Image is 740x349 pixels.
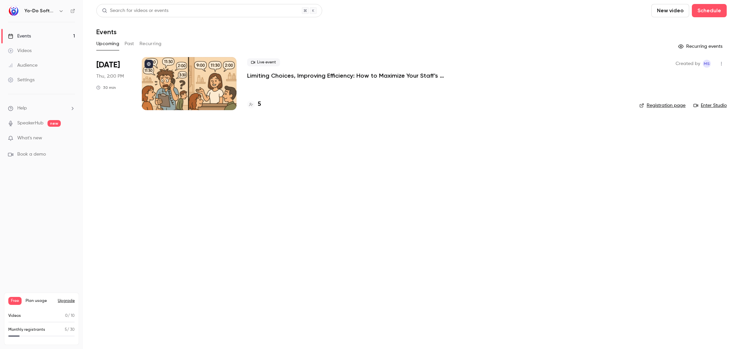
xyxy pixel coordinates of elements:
[704,60,710,68] span: MS
[639,102,686,109] a: Registration page
[8,33,31,39] div: Events
[8,105,75,112] li: help-dropdown-opener
[247,72,446,80] a: Limiting Choices, Improving Efficiency: How to Maximize Your Staff's Schedule
[65,313,75,319] p: / 10
[139,38,162,49] button: Recurring
[96,28,117,36] h1: Events
[58,298,75,304] button: Upgrade
[25,8,56,14] h6: Yo-Do Software
[96,60,120,70] span: [DATE]
[102,7,168,14] div: Search for videos or events
[703,60,711,68] span: Mairead Staunton
[694,102,727,109] a: Enter Studio
[676,60,700,68] span: Created by
[247,58,280,66] span: Live event
[96,38,119,49] button: Upcoming
[65,328,67,332] span: 5
[258,100,261,109] h4: 5
[8,313,21,319] p: Videos
[8,327,45,333] p: Monthly registrants
[96,85,116,90] div: 30 min
[8,62,38,69] div: Audience
[26,298,54,304] span: Plan usage
[125,38,134,49] button: Past
[17,105,27,112] span: Help
[17,135,42,142] span: What's new
[247,100,261,109] a: 5
[8,77,35,83] div: Settings
[65,314,68,318] span: 0
[17,120,44,127] a: SpeakerHub
[96,73,124,80] span: Thu, 2:00 PM
[17,151,46,158] span: Book a demo
[8,47,32,54] div: Videos
[692,4,727,17] button: Schedule
[8,297,22,305] span: Free
[651,4,689,17] button: New video
[65,327,75,333] p: / 30
[8,6,19,16] img: Yo-Do Software
[675,41,727,52] button: Recurring events
[67,135,75,141] iframe: Noticeable Trigger
[47,120,61,127] span: new
[96,57,131,110] div: Sep 18 Thu, 2:00 PM (America/New York)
